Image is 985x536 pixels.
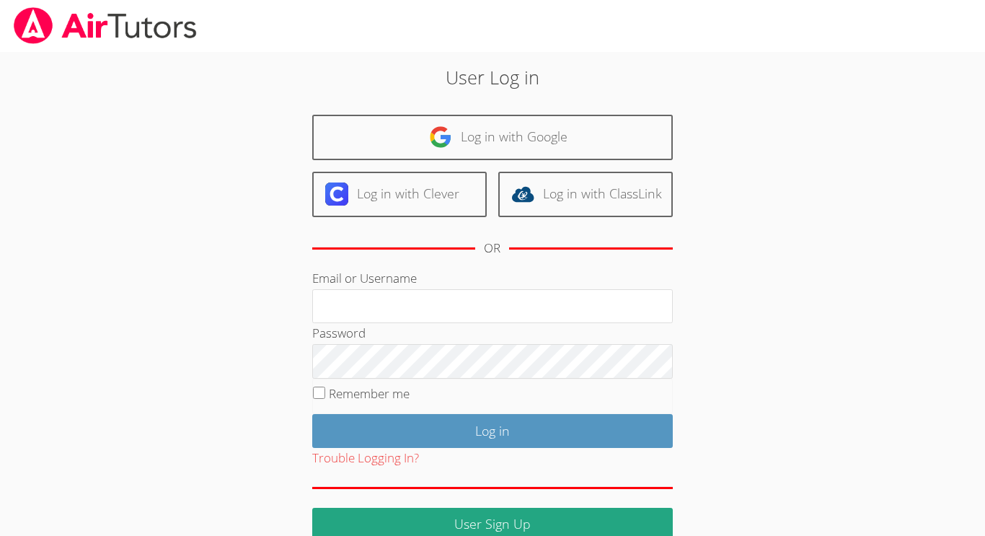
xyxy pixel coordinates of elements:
label: Password [312,325,366,341]
label: Remember me [329,385,410,402]
div: OR [484,238,500,259]
a: Log in with Google [312,115,673,160]
img: clever-logo-6eab21bc6e7a338710f1a6ff85c0baf02591cd810cc4098c63d3a4b26e2feb20.svg [325,183,348,206]
img: google-logo-50288ca7cdecda66e5e0955fdab243c47b7ad437acaf1139b6f446037453330a.svg [429,126,452,149]
img: airtutors_banner-c4298cdbf04f3fff15de1276eac7730deb9818008684d7c2e4769d2f7ddbe033.png [12,7,198,44]
a: Log in with ClassLink [498,172,673,217]
input: Log in [312,414,673,448]
h2: User Log in [226,63,759,91]
label: Email or Username [312,270,417,286]
a: Log in with Clever [312,172,487,217]
button: Trouble Logging In? [312,448,419,469]
img: classlink-logo-d6bb404cc1216ec64c9a2012d9dc4662098be43eaf13dc465df04b49fa7ab582.svg [511,183,534,206]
